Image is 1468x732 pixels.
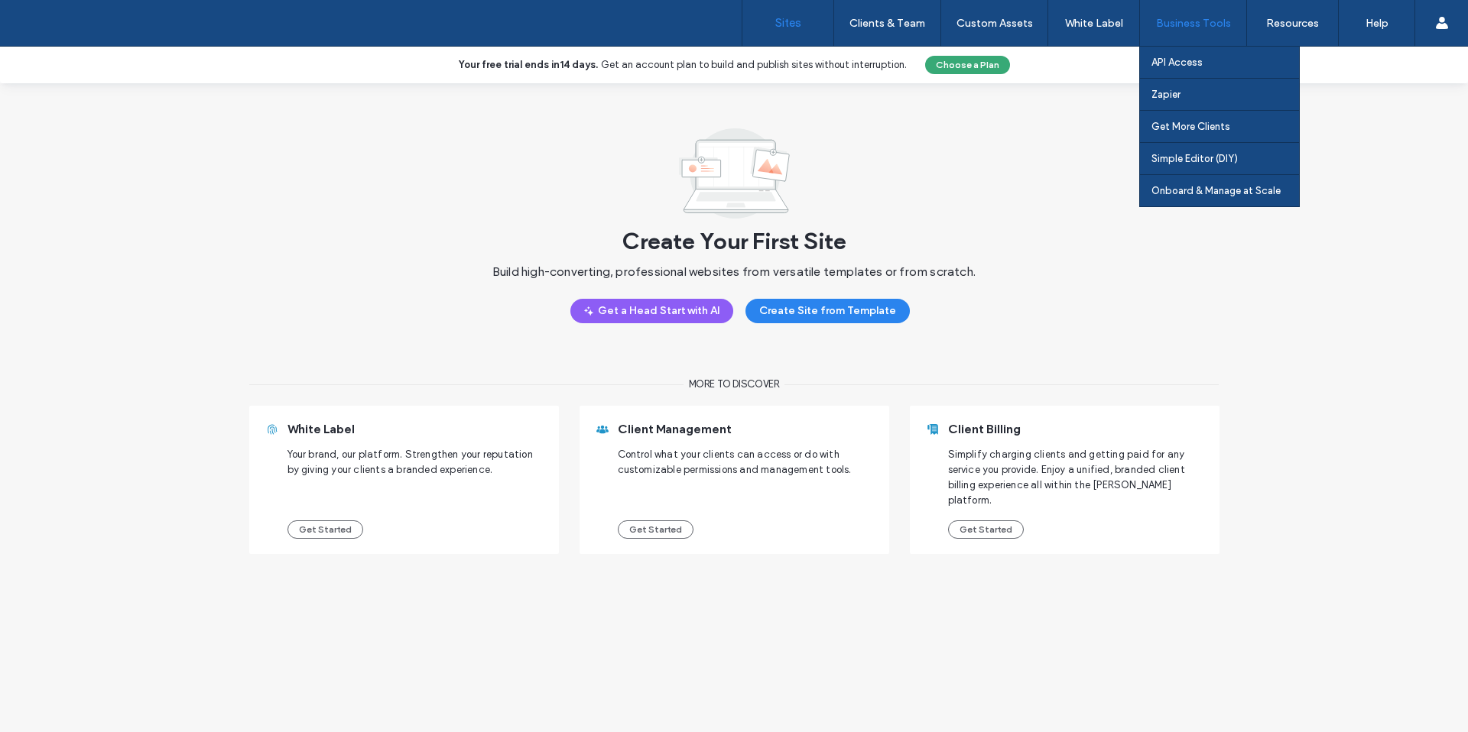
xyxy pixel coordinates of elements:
a: Zapier [1151,79,1299,110]
button: Create Site from Template [745,299,910,323]
span: Client Management [618,422,732,436]
span: Create Your First Site [622,219,846,264]
label: Resources [1266,17,1319,30]
span: Client Billing [948,422,1021,436]
label: Sites [775,16,801,30]
span: Help [35,11,67,24]
a: Onboard & Manage at Scale [1151,175,1299,206]
label: Help [1366,17,1388,30]
span: White Label [287,422,355,436]
label: Business Tools [1156,17,1231,30]
span: Your brand, our platform. Strengthen your reputation by giving your clients a branded experience. [287,447,544,508]
span: Simplify charging clients and getting paid for any service you provide. Enjoy a unified, branded ... [948,447,1204,508]
span: Get an account plan to build and publish sites without interruption. [601,59,907,70]
label: Onboard & Manage at Scale [1151,185,1281,196]
a: Get More Clients [1151,111,1299,142]
label: Custom Assets [956,17,1033,30]
button: Choose a Plan [925,56,1010,74]
b: 14 days [560,59,596,70]
a: Simple Editor (DIY) [1151,143,1299,174]
label: Clients & Team [849,17,925,30]
label: API Access [1151,57,1203,68]
label: White Label [1065,17,1123,30]
label: Zapier [1151,89,1181,100]
span: Build high-converting, professional websites from versatile templates or from scratch. [492,264,976,299]
b: Your free trial ends in . [459,59,598,70]
a: API Access [1151,47,1299,78]
button: Get Started [618,520,693,539]
button: Get Started [948,520,1024,539]
span: Control what your clients can access or do with customizable permissions and management tools. [618,447,874,508]
span: More to discover [689,377,780,392]
button: Get a Head Start with AI [570,299,733,323]
button: Get Started [287,520,363,539]
label: Get More Clients [1151,121,1230,132]
label: Simple Editor (DIY) [1151,153,1238,164]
